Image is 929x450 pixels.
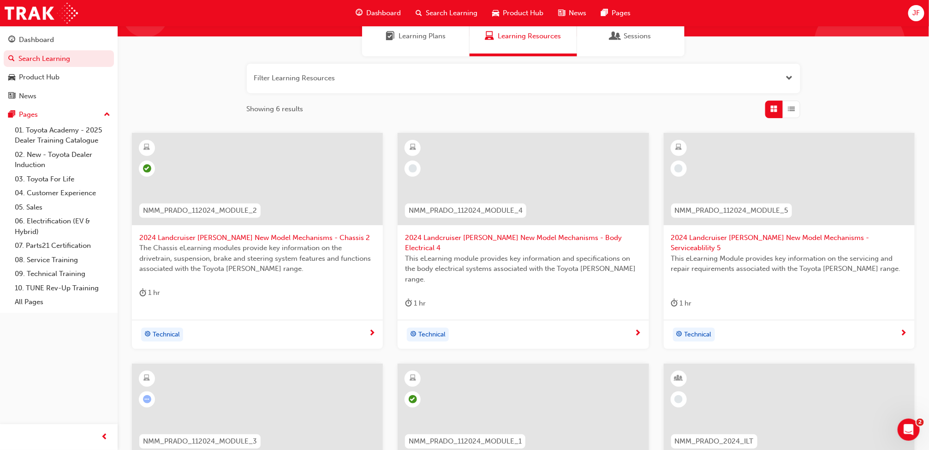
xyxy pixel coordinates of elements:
[635,330,642,338] span: next-icon
[19,91,36,102] div: News
[8,73,15,82] span: car-icon
[11,267,114,281] a: 09. Technical Training
[675,436,754,447] span: NMM_PRADO_2024_ILT
[101,432,108,443] span: prev-icon
[143,164,151,173] span: learningRecordVerb_PASS-icon
[19,72,60,83] div: Product Hub
[418,330,446,340] span: Technical
[664,133,915,349] a: NMM_PRADO_112024_MODULE_52024 Landcruiser [PERSON_NAME] New Model Mechanisms - Serviceablility 5T...
[675,205,788,216] span: NMM_PRADO_112024_MODULE_5
[11,148,114,172] a: 02. New - Toyota Dealer Induction
[601,7,608,19] span: pages-icon
[11,214,114,239] a: 06. Electrification (EV & Hybrid)
[11,295,114,309] a: All Pages
[409,205,523,216] span: NMM_PRADO_112024_MODULE_4
[503,8,544,18] span: Product Hub
[624,31,651,42] span: Sessions
[409,395,417,403] span: learningRecordVerb_PASS-icon
[4,31,114,48] a: Dashboard
[671,298,692,309] div: 1 hr
[594,4,638,23] a: pages-iconPages
[386,31,395,42] span: Learning Plans
[398,133,649,349] a: NMM_PRADO_112024_MODULE_42024 Landcruiser [PERSON_NAME] New Model Mechanisms - Body Electrical 4T...
[362,16,470,56] a: Learning PlansLearning Plans
[685,330,712,340] span: Technical
[671,253,907,274] span: This eLearning Module provides key information on the servicing and repair requirements associate...
[908,5,924,21] button: JF
[498,31,561,42] span: Learning Resources
[139,233,375,243] span: 2024 Landcruiser [PERSON_NAME] New Model Mechanisms - Chassis 2
[11,200,114,215] a: 05. Sales
[416,7,423,19] span: search-icon
[8,55,15,63] span: search-icon
[671,298,678,309] span: duration-icon
[409,4,485,23] a: search-iconSearch Learning
[676,329,683,341] span: target-icon
[470,16,577,56] a: Learning ResourcesLearning Resources
[551,4,594,23] a: news-iconNews
[399,31,446,42] span: Learning Plans
[369,330,375,338] span: next-icon
[410,329,417,341] span: target-icon
[770,104,777,114] span: Grid
[611,31,620,42] span: Sessions
[144,372,150,384] span: learningResourceType_ELEARNING-icon
[4,30,114,106] button: DashboardSearch LearningProduct HubNews
[405,253,641,285] span: This eLearning module provides key information and specifications on the body electrical systems ...
[144,329,151,341] span: target-icon
[671,233,907,253] span: 2024 Landcruiser [PERSON_NAME] New Model Mechanisms - Serviceablility 5
[675,142,682,154] span: learningResourceType_ELEARNING-icon
[143,436,257,447] span: NMM_PRADO_112024_MODULE_3
[409,164,417,173] span: learningRecordVerb_NONE-icon
[5,3,78,24] img: Trak
[144,142,150,154] span: learningResourceType_ELEARNING-icon
[11,172,114,186] a: 03. Toyota For Life
[19,35,54,45] div: Dashboard
[143,395,151,403] span: learningRecordVerb_ATTEMPT-icon
[405,298,426,309] div: 1 hr
[132,133,383,349] a: NMM_PRADO_112024_MODULE_22024 Landcruiser [PERSON_NAME] New Model Mechanisms - Chassis 2The Chass...
[19,109,38,120] div: Pages
[674,164,683,173] span: learningRecordVerb_NONE-icon
[11,253,114,267] a: 08. Service Training
[11,281,114,295] a: 10. TUNE Rev-Up Training
[8,111,15,119] span: pages-icon
[4,69,114,86] a: Product Hub
[405,298,412,309] span: duration-icon
[11,186,114,200] a: 04. Customer Experience
[356,7,363,19] span: guage-icon
[405,233,641,253] span: 2024 Landcruiser [PERSON_NAME] New Model Mechanisms - Body Electrical 4
[8,36,15,44] span: guage-icon
[247,104,304,114] span: Showing 6 results
[409,436,522,447] span: NMM_PRADO_112024_MODULE_1
[485,4,551,23] a: car-iconProduct Hub
[4,106,114,123] button: Pages
[11,123,114,148] a: 01. Toyota Academy - 2025 Dealer Training Catalogue
[348,4,409,23] a: guage-iconDashboard
[410,142,416,154] span: learningResourceType_ELEARNING-icon
[786,73,793,84] button: Open the filter
[612,8,631,18] span: Pages
[153,330,180,340] span: Technical
[11,239,114,253] a: 07. Parts21 Certification
[366,8,401,18] span: Dashboard
[4,50,114,67] a: Search Learning
[426,8,478,18] span: Search Learning
[485,31,494,42] span: Learning Resources
[577,16,685,56] a: SessionsSessions
[912,8,920,18] span: JF
[8,92,15,101] span: news-icon
[143,205,257,216] span: NMM_PRADO_112024_MODULE_2
[139,287,160,299] div: 1 hr
[917,419,924,426] span: 2
[559,7,566,19] span: news-icon
[788,104,795,114] span: List
[4,88,114,105] a: News
[900,330,907,338] span: next-icon
[104,109,110,121] span: up-icon
[139,287,146,299] span: duration-icon
[493,7,500,19] span: car-icon
[139,243,375,274] span: The Chassis eLearning modules provide key information on the drivetrain, suspension, brake and st...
